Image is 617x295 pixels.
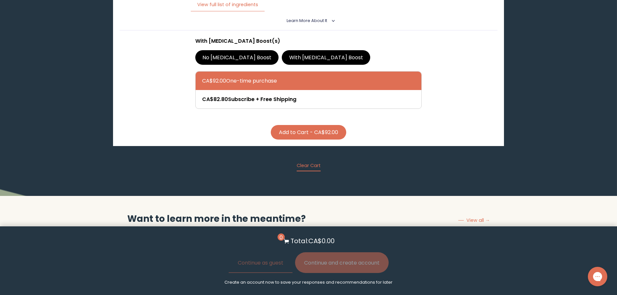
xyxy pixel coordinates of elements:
p: Total: CA$0.00 [291,236,335,246]
a: The Nest [250,226,273,233]
p: Check out these curated articles from our blog, , to learn more about fertility health. [127,226,365,234]
button: Clear Cart [297,162,321,171]
i: < [329,19,335,22]
label: With [MEDICAL_DATA] Boost [282,50,370,64]
span: 0 [278,233,285,241]
button: Continue as guest [229,252,292,273]
a: View all → [458,217,490,224]
p: Create an account now to save your responses and recommendations for later [224,279,393,285]
h2: Want to learn more in the meantime? [127,212,365,226]
span: Learn More About it [287,18,327,23]
button: Add to Cart - CA$92.00 [271,125,346,140]
button: Continue and create account [295,252,389,273]
iframe: Gorgias live chat messenger [585,265,611,289]
p: With [MEDICAL_DATA] Boost(s) [195,37,422,45]
label: No [MEDICAL_DATA] Boost [195,50,279,64]
summary: Learn More About it < [287,18,330,24]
